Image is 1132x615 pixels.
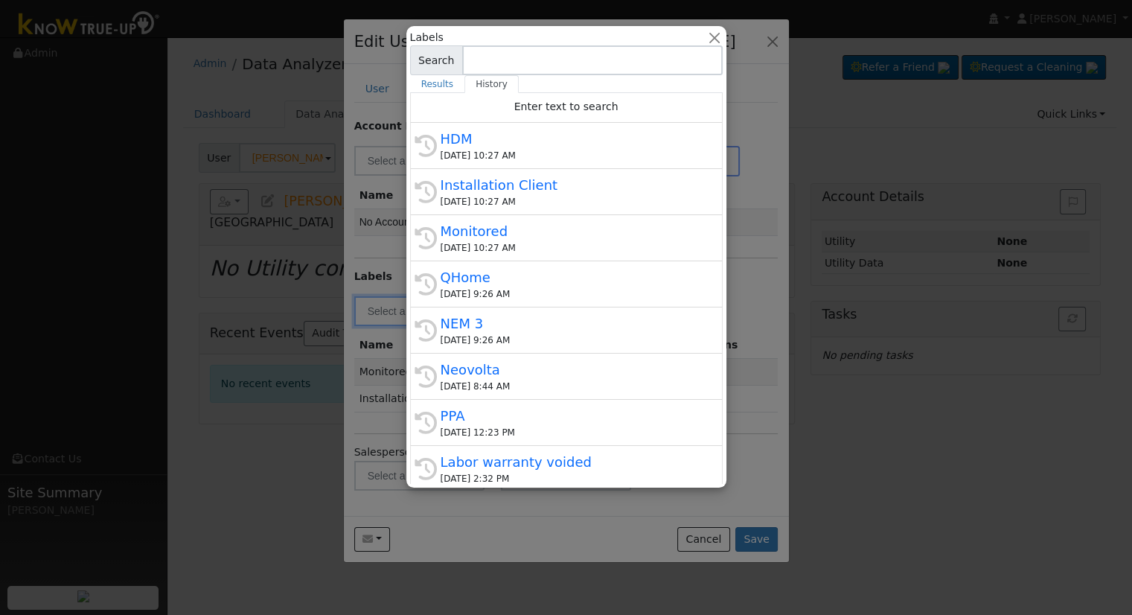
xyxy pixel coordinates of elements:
i: History [415,319,437,342]
div: [DATE] 9:26 AM [441,287,706,301]
div: [DATE] 10:27 AM [441,149,706,162]
div: HDM [441,129,706,149]
i: History [415,412,437,434]
div: [DATE] 12:23 PM [441,426,706,439]
div: PPA [441,406,706,426]
i: History [415,366,437,388]
div: Labor warranty voided [441,452,706,472]
div: [DATE] 10:27 AM [441,241,706,255]
span: Enter text to search [514,101,618,112]
div: Installation Client [441,175,706,195]
i: History [415,135,437,157]
div: NEM 3 [441,313,706,334]
i: History [415,181,437,203]
div: QHome [441,267,706,287]
div: [DATE] 10:27 AM [441,195,706,208]
i: History [415,273,437,296]
i: History [415,458,437,480]
div: [DATE] 2:32 PM [441,472,706,485]
div: [DATE] 9:26 AM [441,334,706,347]
i: History [415,227,437,249]
span: Search [410,45,463,75]
a: History [464,75,519,93]
div: Neovolta [441,360,706,380]
a: Results [410,75,465,93]
div: [DATE] 8:44 AM [441,380,706,393]
div: Monitored [441,221,706,241]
